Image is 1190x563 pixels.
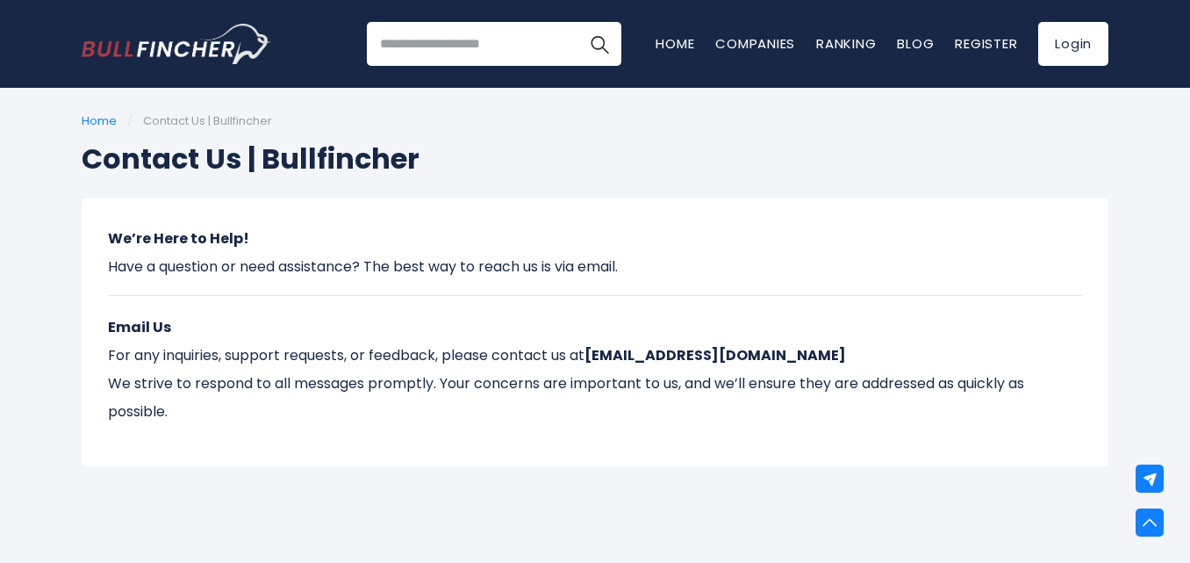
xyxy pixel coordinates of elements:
[82,138,1108,180] h1: Contact Us | Bullfincher
[897,34,934,53] a: Blog
[1038,22,1108,66] a: Login
[82,24,271,64] img: Bullfincher logo
[955,34,1017,53] a: Register
[715,34,795,53] a: Companies
[816,34,876,53] a: Ranking
[108,314,1082,426] p: For any inquiries, support requests, or feedback, please contact us at We strive to respond to al...
[577,22,621,66] button: Search
[82,112,117,129] a: Home
[82,24,270,64] a: Go to homepage
[656,34,694,53] a: Home
[108,317,171,337] strong: Email Us
[108,228,249,249] strong: We’re Here to Help!
[143,112,272,129] span: Contact Us | Bullfincher
[584,345,846,365] strong: [EMAIL_ADDRESS][DOMAIN_NAME]
[82,114,1108,129] ul: /
[108,225,1082,281] p: Have a question or need assistance? The best way to reach us is via email.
